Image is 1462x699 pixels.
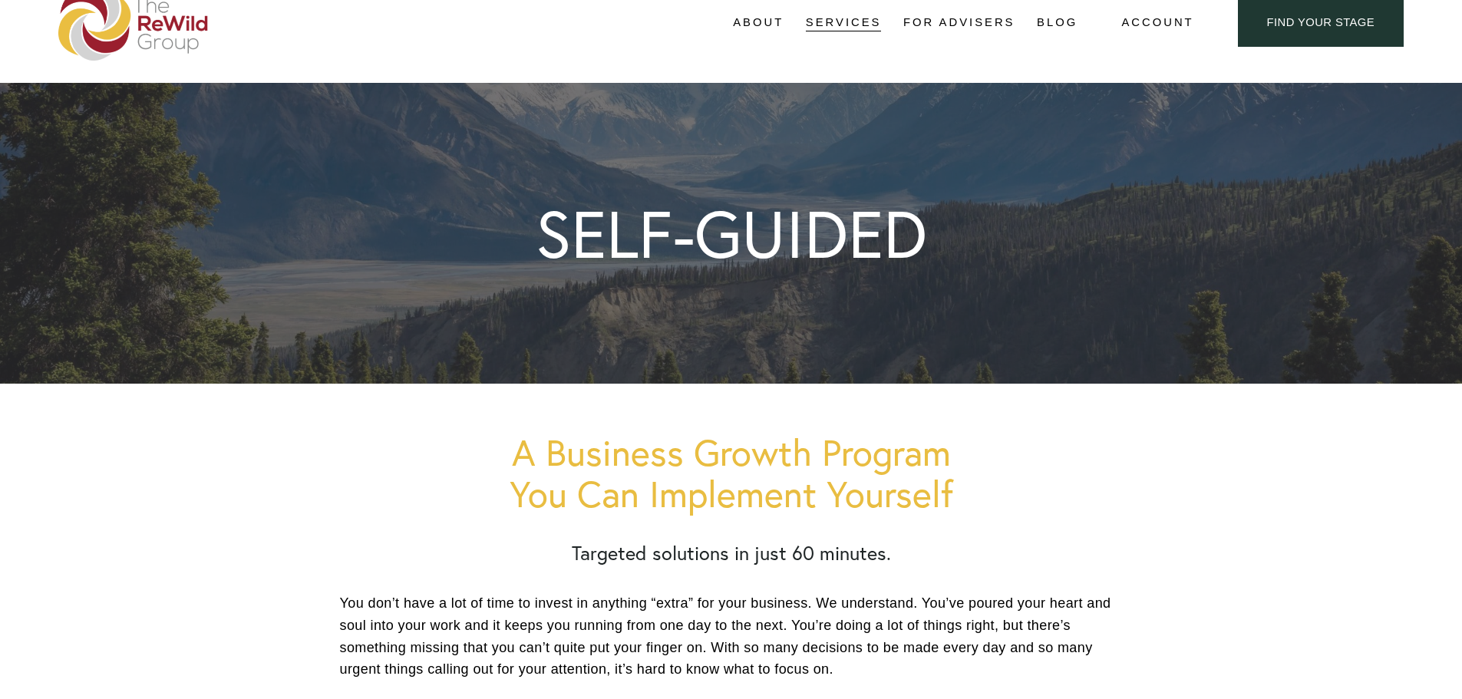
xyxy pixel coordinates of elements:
[340,592,1123,681] p: You don’t have a lot of time to invest in anything “extra” for your business. We understand. You’...
[1037,12,1078,35] a: Blog
[806,12,882,33] span: Services
[733,12,784,33] span: About
[1121,12,1193,33] a: Account
[733,12,784,35] a: folder dropdown
[340,432,1123,514] h1: A Business Growth Program You Can Implement Yourself
[903,12,1015,35] a: For Advisers
[340,542,1123,565] h2: Targeted solutions in just 60 minutes.
[536,201,927,266] h1: SELF-GUIDED
[806,12,882,35] a: folder dropdown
